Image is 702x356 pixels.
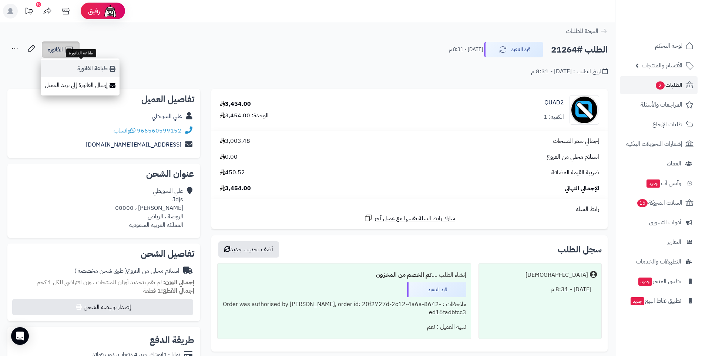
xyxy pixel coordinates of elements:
[620,214,698,231] a: أدوات التسويق
[656,81,665,90] span: 2
[667,158,681,169] span: العملاء
[11,327,29,345] div: Open Intercom Messenger
[655,80,682,90] span: الطلبات
[163,278,194,287] strong: إجمالي الوزن:
[143,286,194,295] small: 1 قطعة
[544,113,564,121] div: الكمية: 1
[551,42,608,57] h2: الطلب #21264
[13,95,194,104] h2: تفاصيل العميل
[74,266,127,275] span: ( طرق شحن مخصصة )
[222,268,466,282] div: إنشاء الطلب ....
[114,126,135,135] a: واتساب
[642,60,682,71] span: الأقسام والمنتجات
[152,112,182,121] a: علي السويطي
[364,214,455,223] a: شارك رابط السلة نفسها مع عميل آخر
[620,96,698,114] a: المراجعات والأسئلة
[161,286,194,295] strong: إجمالي القطع:
[12,299,193,315] button: إصدار بوليصة الشحن
[37,278,162,287] span: لم تقم بتحديد أوزان للمنتجات ، وزن افتراضي للكل 1 كجم
[626,139,682,149] span: إشعارات التحويلات البنكية
[620,292,698,310] a: تطبيق نقاط البيعجديد
[36,2,41,7] div: 10
[220,137,250,145] span: 3,003.48
[667,237,681,247] span: التقارير
[13,169,194,178] h2: عنوان الشحن
[20,4,38,20] a: تحديثات المنصة
[483,282,597,297] div: [DATE] - 8:31 م
[222,297,466,320] div: ملاحظات : Order was authorised by [PERSON_NAME], order id: 20f2727d-2c12-4a6a-8642-ed16fadbfcc3
[620,194,698,212] a: السلات المتروكة16
[376,271,431,279] b: تم الخصم من المخزون
[547,153,599,161] span: استلام محلي من الفروع
[220,168,245,177] span: 450.52
[48,45,63,54] span: الفاتورة
[652,119,682,130] span: طلبات الإرجاع
[620,272,698,290] a: تطبيق المتجرجديد
[652,6,695,21] img: logo-2.png
[220,153,238,161] span: 0.00
[222,320,466,334] div: تنبيه العميل : نعم
[374,214,455,223] span: شارك رابط السلة نفسها مع عميل آخر
[566,27,598,36] span: العودة للطلبات
[620,233,698,251] a: التقارير
[646,179,660,188] span: جديد
[115,187,183,229] div: علي السويطي Jdjs [PERSON_NAME] ، 00000 الروضة ، الرياض المملكة العربية السعودية
[620,76,698,94] a: الطلبات2
[525,271,588,279] div: [DEMOGRAPHIC_DATA]
[641,100,682,110] span: المراجعات والأسئلة
[558,245,602,254] h3: سجل الطلب
[631,297,644,305] span: جديد
[531,67,608,76] div: تاريخ الطلب : [DATE] - 8:31 م
[553,137,599,145] span: إجمالي سعر المنتجات
[42,41,80,58] a: الفاتورة
[637,199,648,208] span: 16
[150,336,194,345] h2: طريقة الدفع
[214,205,605,214] div: رابط السلة
[220,184,251,193] span: 3,454.00
[544,98,564,107] a: QUAD2
[66,49,96,57] div: طباعة الفاتورة
[570,95,599,125] img: no_image-90x90.png
[103,4,118,19] img: ai-face.png
[41,60,120,77] a: طباعة الفاتورة
[220,111,269,120] div: الوحدة: 3,454.00
[655,41,682,51] span: لوحة التحكم
[620,37,698,55] a: لوحة التحكم
[407,282,466,297] div: قيد التنفيذ
[620,253,698,271] a: التطبيقات والخدمات
[13,249,194,258] h2: تفاصيل الشحن
[41,77,120,94] a: إرسال الفاتورة إلى بريد العميل
[74,267,179,275] div: استلام محلي من الفروع
[646,178,681,188] span: وآتس آب
[636,198,682,208] span: السلات المتروكة
[218,241,279,258] button: أضف تحديث جديد
[565,184,599,193] span: الإجمالي النهائي
[649,217,681,228] span: أدوات التسويق
[88,7,100,16] span: رفيق
[620,155,698,172] a: العملاء
[638,276,681,286] span: تطبيق المتجر
[220,100,251,108] div: 3,454.00
[630,296,681,306] span: تطبيق نقاط البيع
[86,140,181,149] a: [EMAIL_ADDRESS][DOMAIN_NAME]
[551,168,599,177] span: ضريبة القيمة المضافة
[449,46,483,53] small: [DATE] - 8:31 م
[638,278,652,286] span: جديد
[484,42,543,57] button: قيد التنفيذ
[620,115,698,133] a: طلبات الإرجاع
[620,135,698,153] a: إشعارات التحويلات البنكية
[620,174,698,192] a: وآتس آبجديد
[636,256,681,267] span: التطبيقات والخدمات
[137,126,181,135] a: 966560599152
[566,27,608,36] a: العودة للطلبات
